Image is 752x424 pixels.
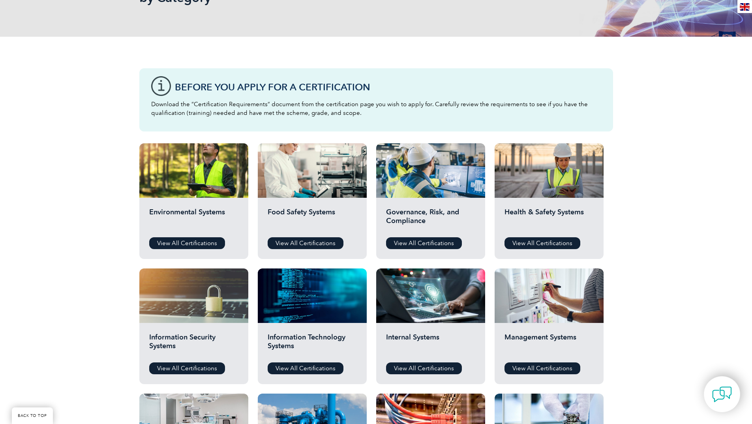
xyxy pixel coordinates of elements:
img: contact-chat.png [712,385,732,404]
img: en [740,3,750,11]
h2: Food Safety Systems [268,208,357,231]
h2: Information Security Systems [149,333,238,356]
a: View All Certifications [149,362,225,374]
h2: Information Technology Systems [268,333,357,356]
h2: Internal Systems [386,333,475,356]
a: View All Certifications [386,237,462,249]
h2: Environmental Systems [149,208,238,231]
a: View All Certifications [268,362,343,374]
a: View All Certifications [504,237,580,249]
p: Download the “Certification Requirements” document from the certification page you wish to apply ... [151,100,601,117]
a: View All Certifications [268,237,343,249]
a: View All Certifications [386,362,462,374]
h2: Management Systems [504,333,594,356]
a: BACK TO TOP [12,407,53,424]
h3: Before You Apply For a Certification [175,82,601,92]
a: View All Certifications [504,362,580,374]
h2: Governance, Risk, and Compliance [386,208,475,231]
a: View All Certifications [149,237,225,249]
h2: Health & Safety Systems [504,208,594,231]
